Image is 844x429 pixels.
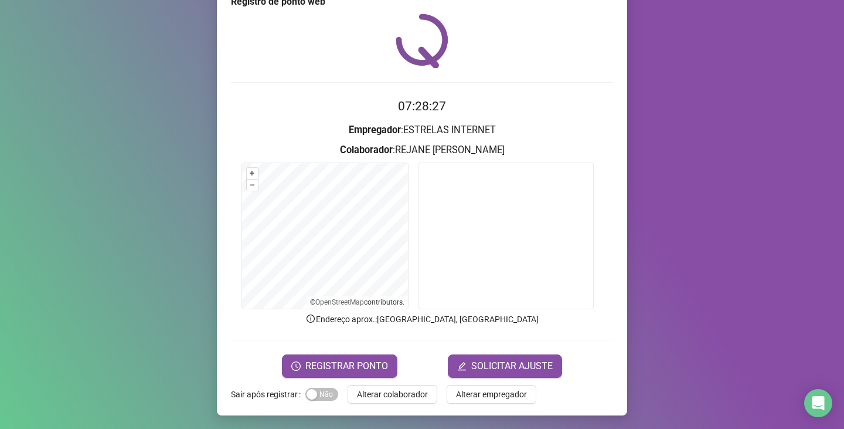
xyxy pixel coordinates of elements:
[349,124,401,136] strong: Empregador
[282,354,397,378] button: REGISTRAR PONTO
[231,143,613,158] h3: : REJANE [PERSON_NAME]
[340,144,393,156] strong: Colaborador
[247,168,258,179] button: +
[305,359,388,373] span: REGISTRAR PONTO
[315,298,364,306] a: OpenStreetMap
[310,298,404,306] li: © contributors.
[348,385,437,404] button: Alterar colaborador
[396,13,448,68] img: QRPoint
[291,362,301,371] span: clock-circle
[456,388,527,401] span: Alterar empregador
[247,180,258,191] button: –
[804,389,832,417] div: Open Intercom Messenger
[357,388,428,401] span: Alterar colaborador
[231,385,305,404] label: Sair após registrar
[305,313,316,324] span: info-circle
[398,99,446,113] time: 07:28:27
[447,385,536,404] button: Alterar empregador
[471,359,553,373] span: SOLICITAR AJUSTE
[231,123,613,138] h3: : ESTRELAS INTERNET
[448,354,562,378] button: editSOLICITAR AJUSTE
[231,313,613,326] p: Endereço aprox. : [GEOGRAPHIC_DATA], [GEOGRAPHIC_DATA]
[457,362,467,371] span: edit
